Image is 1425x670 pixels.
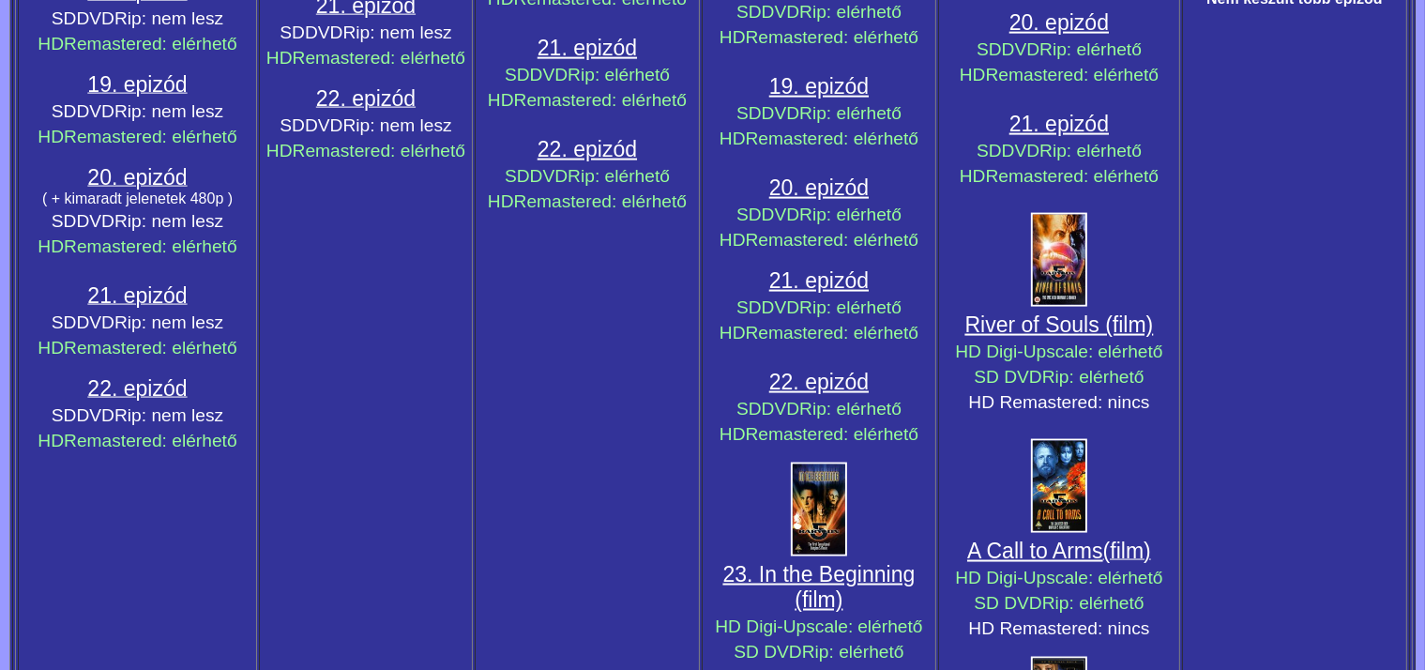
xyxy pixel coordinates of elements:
span: HD [38,338,64,358]
span: Remastered: elérhető [64,338,237,358]
span: 22. epizód [316,86,416,111]
span: Remastered: elérhető [514,191,688,211]
span: 20. epizód [87,165,187,190]
span: Remastered: elérhető [293,141,466,160]
span: Remastered: elérhető [293,48,466,68]
span: HD Digi-Upscale [955,342,1088,361]
span: DVDRip: elérhető [762,297,902,317]
span: Remastered: elérhető [514,90,688,110]
span: Remastered: elérhető [64,236,237,256]
span: HD [266,141,293,160]
span: DVDRip: elérhető [762,399,902,419]
span: 19. epizód [87,72,187,97]
span: DVDRip: nem lesz [305,23,452,42]
span: Remastered: elérhető [986,166,1160,186]
span: DVDRip: elérhető [762,2,902,22]
span: DVDRip: elérhető [1002,141,1142,160]
span: SD [505,65,530,84]
span: DVDRip: nem lesz [76,405,223,425]
a: 21. epizód [1009,112,1109,136]
a: 19. epizód [87,79,187,95]
span: HD [38,34,64,53]
span: HD [38,236,64,256]
span: HD Remastered: nincs [968,392,1149,412]
span: SD [52,211,77,231]
a: 22. epizód [769,370,869,394]
span: SD [52,101,77,121]
span: Remastered: elérhető [64,127,237,146]
span: HD [488,191,514,211]
span: 21. epizód [87,283,187,308]
span: : [848,617,853,636]
a: 20. epizód [1009,10,1109,35]
span: : [1088,568,1093,587]
span: HD [720,230,746,250]
span: SD [977,39,1002,59]
a: 20. epizód [769,175,869,200]
big: (film) [1103,539,1151,563]
span: DVDRip: elérhető [762,205,902,224]
span: Remastered: elérhető [746,230,919,250]
a: 20. epizód [87,172,187,188]
a: 21. epizód [769,268,869,293]
span: HD [960,166,986,186]
span: SD [736,103,762,123]
span: ( + kimaradt jelenetek 480p ) [42,190,233,206]
span: SD DVDRip: elérhető [974,593,1144,613]
span: SD DVDRip: elérhető [974,367,1144,387]
span: HD [38,127,64,146]
span: SD [280,23,305,42]
span: DVDRip: nem lesz [76,211,223,231]
span: 19. epizód [769,74,869,99]
span: HD [720,27,746,47]
span: HD [960,65,986,84]
span: SD [505,166,530,186]
span: DVDRip: nem lesz [76,312,223,332]
span: SD DVDRip: elérhető [734,642,903,662]
span: SD [736,205,762,224]
span: Remastered: elérhető [64,34,237,53]
span: DVDRip: elérhető [762,103,902,123]
span: HD [720,323,746,343]
span: 22. epizód [87,376,187,401]
span: elérhető [857,617,922,636]
span: HD [488,90,514,110]
span: DVDRip: nem lesz [305,115,452,135]
a: 23. In the Beginning (film) [723,562,916,612]
span: Remastered: elérhető [64,431,237,450]
span: DVDRip: nem lesz [76,8,223,28]
span: Remastered: elérhető [746,323,919,343]
span: SD [52,8,77,28]
span: Remastered: elérhető [986,65,1160,84]
span: HD [266,48,293,68]
span: DVDRip: elérhető [530,166,670,186]
span: HD Digi-Upscale [955,568,1088,587]
a: 21. epizód [538,36,637,60]
span: elérhető [1098,568,1162,587]
span: Remastered: elérhető [746,424,919,444]
span: SD [280,115,305,135]
a: 22. epizód [87,383,187,399]
span: : [1088,342,1093,361]
span: HD [720,424,746,444]
span: HD Digi-Upscale [715,617,848,636]
span: Remastered: elérhető [746,27,919,47]
span: SD [736,297,762,317]
span: HD [720,129,746,148]
span: SD [736,2,762,22]
span: SD [977,141,1002,160]
a: 22. epizód [538,137,637,161]
a: A Call to Arms [967,539,1103,563]
a: River of Souls (film) [965,312,1154,337]
span: DVDRip: elérhető [1002,39,1142,59]
span: elérhető [1098,342,1162,361]
span: DVDRip: nem lesz [76,101,223,121]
